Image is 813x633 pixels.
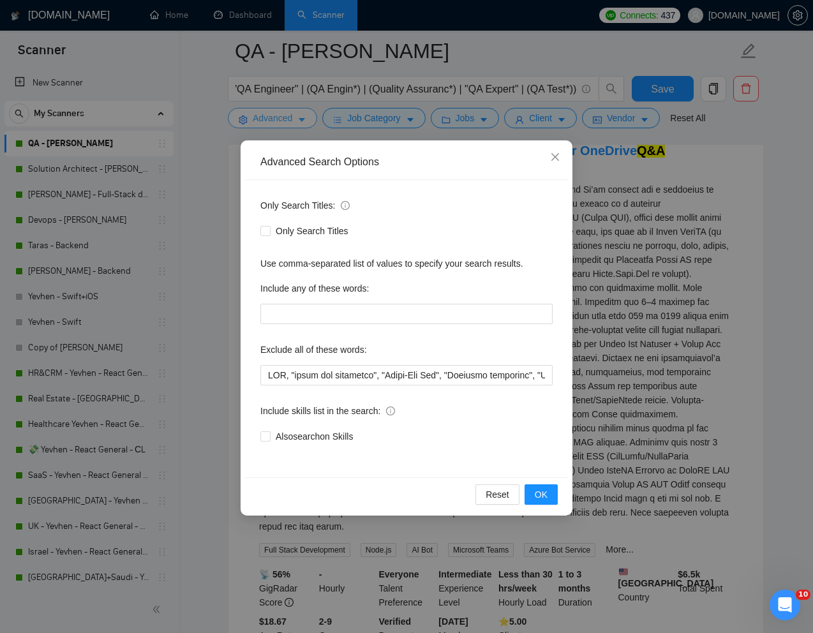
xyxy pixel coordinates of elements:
span: Include skills list in the search: [260,404,395,418]
span: OK [535,488,548,502]
iframe: Intercom live chat [770,590,800,620]
button: OK [525,484,558,505]
div: Use comma-separated list of values to specify your search results. [260,257,553,271]
span: 10 [796,590,810,600]
button: Reset [475,484,519,505]
span: Only Search Titles [271,224,354,238]
button: Close [538,140,572,175]
label: Exclude all of these words: [260,339,367,360]
span: Also search on Skills [271,429,358,443]
span: Reset [486,488,509,502]
span: Only Search Titles: [260,198,350,212]
label: Include any of these words: [260,278,369,299]
span: close [550,152,560,162]
span: info-circle [386,406,395,415]
span: info-circle [341,201,350,210]
div: Advanced Search Options [260,155,553,169]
